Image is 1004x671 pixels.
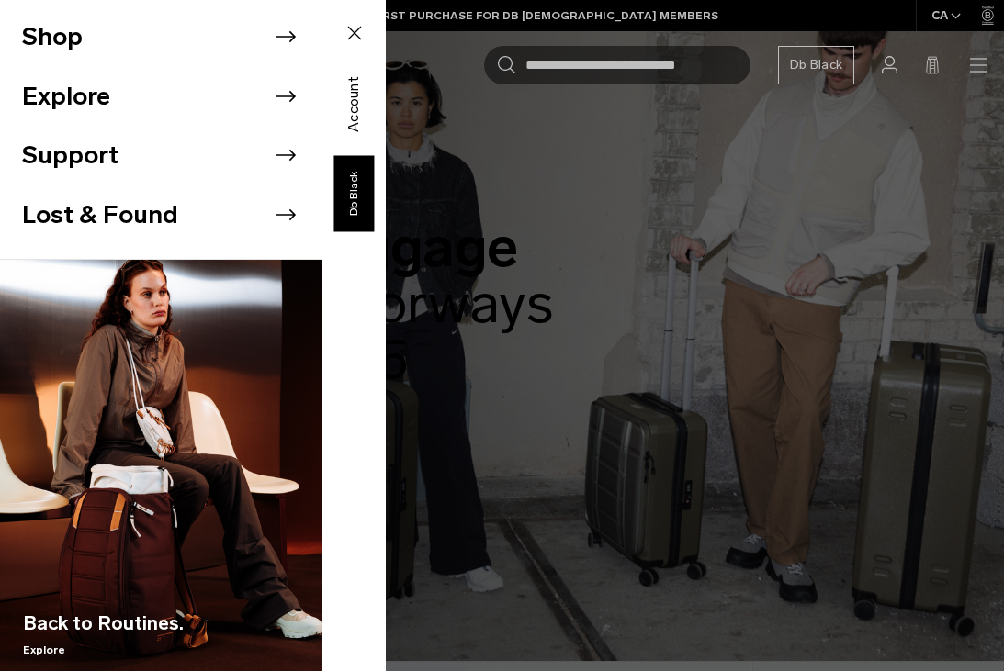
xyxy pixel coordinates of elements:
span: Account [344,76,366,132]
a: Account [335,93,374,115]
button: Explore [22,78,110,116]
button: Lost & Found [22,196,178,234]
button: Shop [22,18,83,56]
button: Support [22,137,118,174]
span: Back to Routines. [23,609,184,638]
a: Db Black [333,155,374,231]
span: Explore [23,642,184,658]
